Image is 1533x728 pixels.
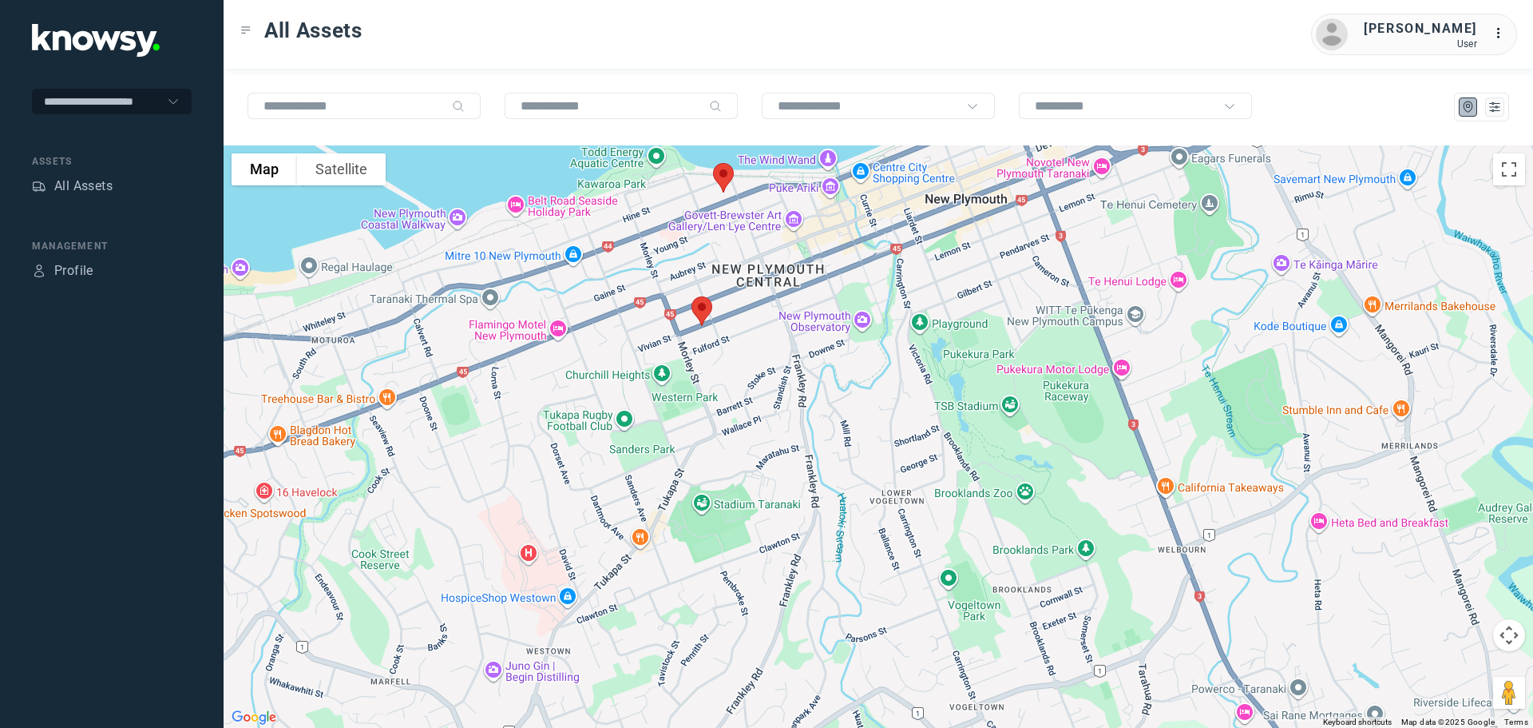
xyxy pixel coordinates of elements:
[32,154,192,169] div: Assets
[1493,24,1512,43] div: :
[1364,19,1477,38] div: [PERSON_NAME]
[32,239,192,253] div: Management
[54,261,93,280] div: Profile
[1364,38,1477,50] div: User
[1493,153,1525,185] button: Toggle fullscreen view
[1504,718,1528,726] a: Terms (opens in new tab)
[32,261,93,280] a: ProfileProfile
[228,707,280,728] a: Open this area in Google Maps (opens a new window)
[54,177,113,196] div: All Assets
[32,264,46,278] div: Profile
[1494,27,1510,39] tspan: ...
[452,100,465,113] div: Search
[232,153,297,185] button: Show street map
[32,177,113,196] a: AssetsAll Assets
[1401,718,1495,726] span: Map data ©2025 Google
[32,24,160,57] img: Application Logo
[1493,24,1512,46] div: :
[1487,100,1502,114] div: List
[1316,18,1348,50] img: avatar.png
[297,153,386,185] button: Show satellite imagery
[240,25,252,36] div: Toggle Menu
[1493,677,1525,709] button: Drag Pegman onto the map to open Street View
[32,179,46,193] div: Assets
[709,100,722,113] div: Search
[1493,619,1525,651] button: Map camera controls
[264,16,362,45] span: All Assets
[1323,717,1392,728] button: Keyboard shortcuts
[228,707,280,728] img: Google
[1461,100,1476,114] div: Map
